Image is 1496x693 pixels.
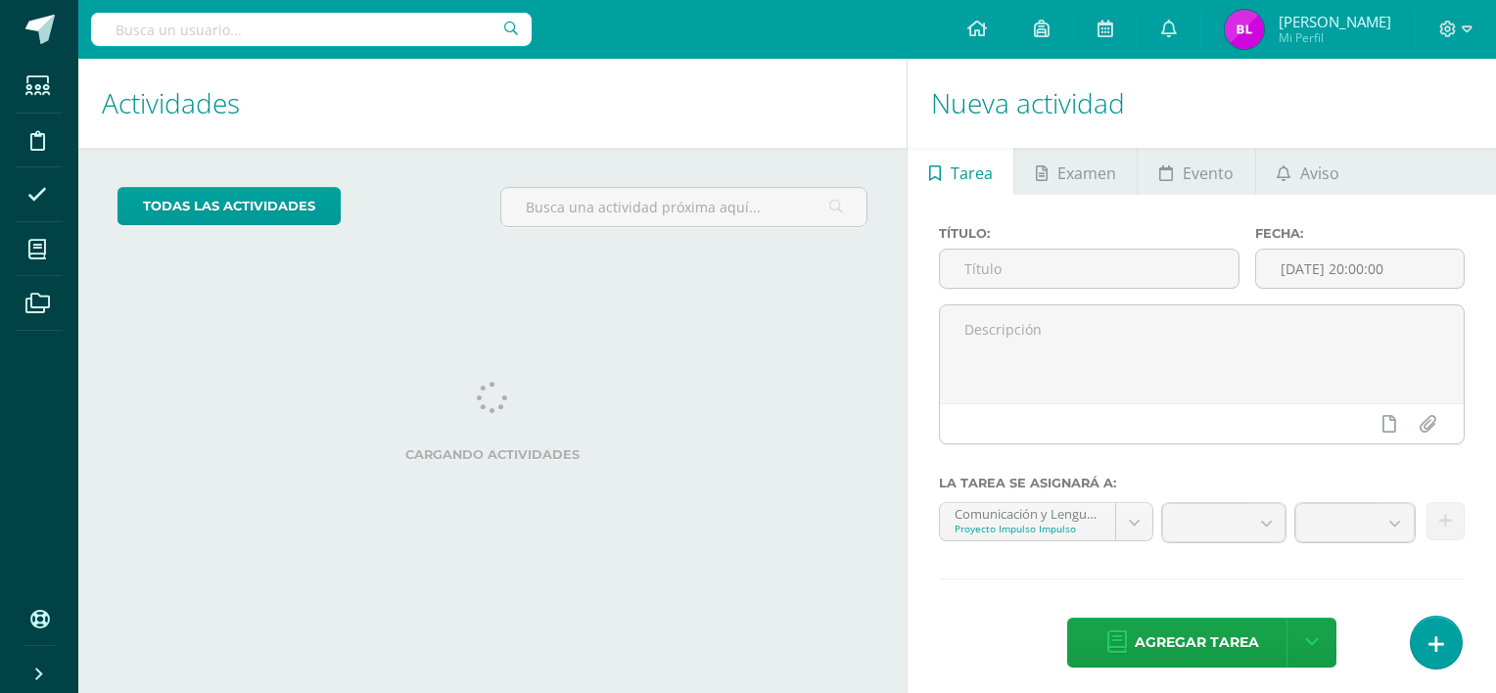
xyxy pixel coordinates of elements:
a: Examen [1014,148,1137,195]
img: 8c39d45b04e7063d02068ebd249b57cd.png [1225,10,1264,49]
label: Cargando actividades [117,447,867,462]
h1: Actividades [102,59,883,148]
a: Tarea [908,148,1013,195]
span: Agregar tarea [1135,619,1259,667]
span: Evento [1183,150,1234,197]
span: Tarea [951,150,993,197]
input: Busca un usuario... [91,13,532,46]
a: Evento [1138,148,1254,195]
a: Aviso [1256,148,1361,195]
label: Título: [939,226,1239,241]
label: Fecha: [1255,226,1465,241]
div: Comunicación y Lenguaje 'Sección A' [955,503,1100,522]
label: La tarea se asignará a: [939,476,1465,490]
h1: Nueva actividad [931,59,1473,148]
span: Mi Perfil [1279,29,1391,46]
span: Examen [1057,150,1116,197]
a: todas las Actividades [117,187,341,225]
input: Título [940,250,1239,288]
input: Busca una actividad próxima aquí... [501,188,866,226]
span: [PERSON_NAME] [1279,12,1391,31]
div: Proyecto Impulso Impulso [955,522,1100,535]
input: Fecha de entrega [1256,250,1464,288]
a: Comunicación y Lenguaje 'Sección A'Proyecto Impulso Impulso [940,503,1152,540]
span: Aviso [1300,150,1339,197]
